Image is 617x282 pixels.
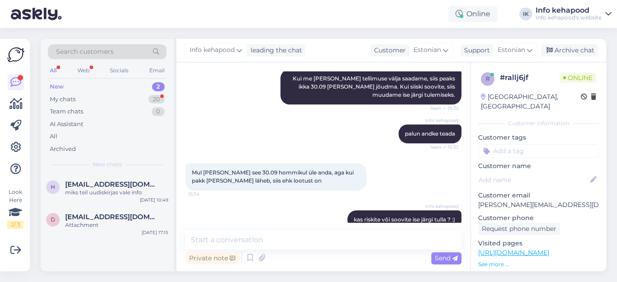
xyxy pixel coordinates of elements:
span: havih55236@bitmens.com [65,180,159,188]
span: Kui me [PERSON_NAME] tellimuse välja saadame, siis peaks ikka 30.09 [PERSON_NAME] jõudma. Kui sii... [293,75,456,98]
a: Info kehapoodInfo kehapood's website [536,7,612,21]
div: New [50,82,64,91]
div: miks teil uudiskirjas vale info [65,188,168,197]
span: Mul [PERSON_NAME] see 30.09 hommikul üle anda, aga kui pakk [PERSON_NAME] läheb, siis ehk lootust on [192,169,355,184]
div: 0 [152,107,165,116]
p: Customer tags [478,133,599,142]
div: My chats [50,95,76,104]
span: New chats [93,160,122,169]
span: h [51,183,55,190]
div: Info kehapood [536,7,602,14]
div: Archive chat [541,44,598,56]
p: Customer email [478,191,599,200]
span: Online [560,73,596,83]
div: All [48,65,58,76]
span: Seen ✓ 15:32 [425,105,459,112]
div: Request phone number [478,223,560,235]
div: [GEOGRAPHIC_DATA], [GEOGRAPHIC_DATA] [481,92,581,111]
div: Socials [108,65,130,76]
p: [PERSON_NAME][EMAIL_ADDRESS][DOMAIN_NAME] [478,200,599,210]
span: r [486,75,490,82]
p: Visited pages [478,239,599,248]
div: Attachment [65,221,168,229]
p: See more ... [478,260,599,268]
span: Info kehapood [425,117,459,124]
span: Estonian [413,45,441,55]
div: Customer [370,46,406,55]
span: kas riskite või soovite ise järgi tulla ? :) [354,216,455,223]
span: 15:34 [188,191,222,197]
div: Look Here [7,188,24,229]
div: Web [76,65,91,76]
div: Archived [50,145,76,154]
span: Send [435,254,458,262]
span: Search customers [56,47,114,56]
div: [DATE] 17:15 [142,229,168,236]
div: All [50,132,57,141]
div: 2 [152,82,165,91]
div: IK [519,8,532,20]
span: dourou.xristina@yahoo.gr [65,213,159,221]
span: palun andke teada [405,130,455,137]
img: Askly Logo [7,46,24,63]
div: [DATE] 10:49 [140,197,168,203]
div: Customer information [478,119,599,127]
div: 2 / 3 [7,221,24,229]
input: Add a tag [478,144,599,158]
div: Online [448,6,498,22]
a: [URL][DOMAIN_NAME] [478,249,549,257]
span: Info kehapood [190,45,235,55]
span: Seen ✓ 15:32 [425,144,459,150]
p: Customer name [478,161,599,171]
input: Add name [479,175,589,185]
div: 20 [148,95,165,104]
div: AI Assistant [50,120,83,129]
div: Private note [185,252,239,264]
p: Customer phone [478,213,599,223]
span: Info kehapood [425,203,459,210]
span: Estonian [498,45,525,55]
div: Team chats [50,107,83,116]
div: leading the chat [247,46,302,55]
div: # rallj6jf [500,72,560,83]
div: Info kehapood's website [536,14,602,21]
span: d [51,216,55,223]
div: Support [460,46,490,55]
div: Email [147,65,166,76]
